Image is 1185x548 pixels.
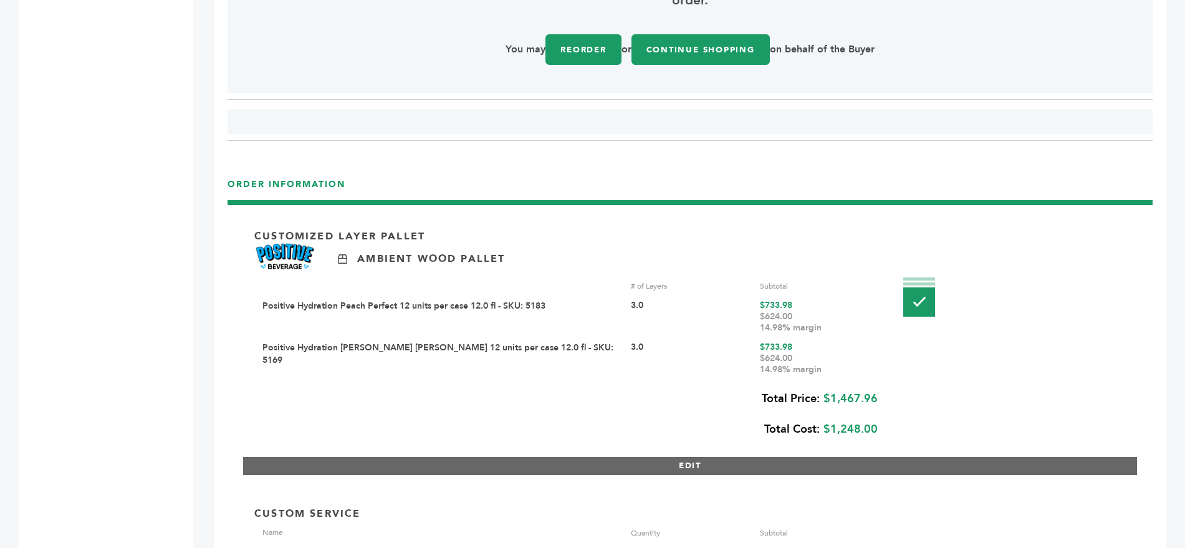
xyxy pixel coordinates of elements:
a: Continue Shopping [631,34,770,65]
div: $733.98 [760,300,880,334]
p: Customized Layer Pallet [254,229,425,243]
b: Total Price: [762,391,820,406]
div: Subtotal [760,281,880,292]
div: Quantity [631,527,751,539]
div: $733.98 [760,342,880,375]
img: Ambient [338,254,347,264]
div: 3.0 [631,342,751,375]
button: EDIT [243,457,1137,475]
p: Custom Service [254,507,361,521]
div: $1,467.96 $1,248.00 [254,383,878,445]
b: Total Cost: [764,421,820,437]
img: Brand Name [254,243,319,274]
img: Pallet-Icons-02.png [903,277,935,317]
div: # of Layers [631,281,751,292]
div: 3.0 [631,300,751,334]
h3: ORDER INFORMATION [228,178,1153,200]
a: Positive Hydration Peach Perfect 12 units per case 12.0 fl - SKU: 5183 [262,300,545,312]
p: You may or on behalf of the Buyer [264,34,1115,65]
div: $624.00 14.98% margin [760,311,880,334]
div: Subtotal [760,527,880,539]
div: $624.00 14.98% margin [760,353,880,375]
p: Ambient Wood Pallet [357,252,505,266]
a: Reorder [545,34,621,65]
div: Name [262,527,621,539]
a: Positive Hydration [PERSON_NAME] [PERSON_NAME] 12 units per case 12.0 fl - SKU: 5169 [262,342,613,366]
